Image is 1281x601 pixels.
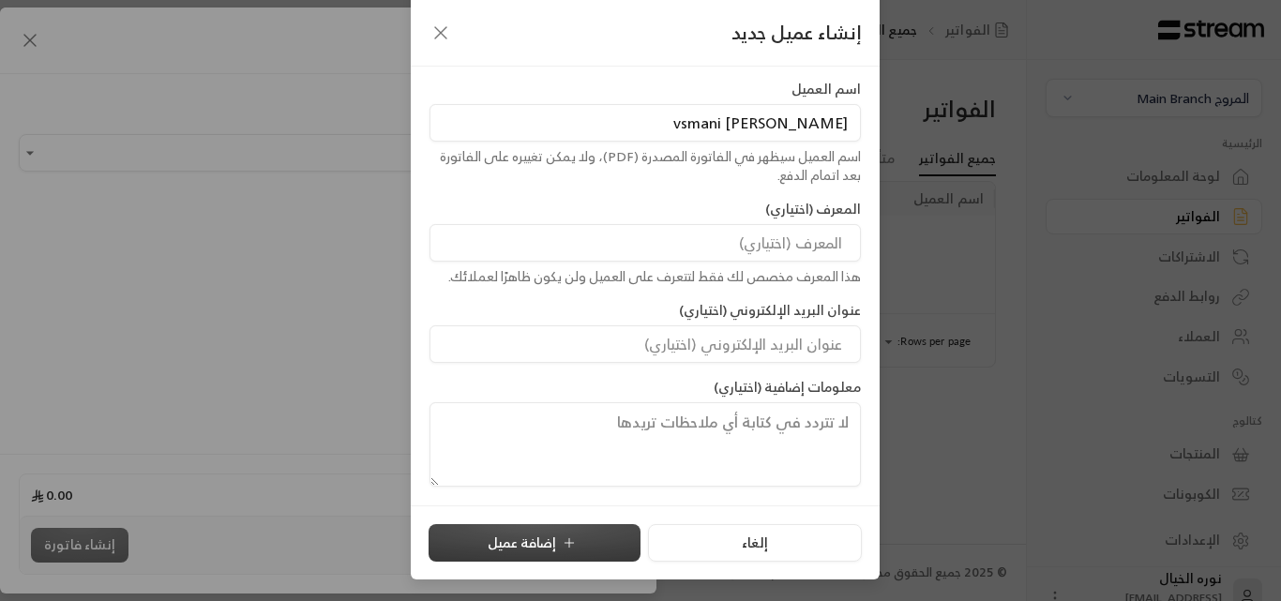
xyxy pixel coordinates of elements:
input: المعرف (اختياري) [430,224,861,262]
div: اسم العميل سيظهر في الفاتورة المصدرة (PDF)، ولا يمكن تغييره على الفاتورة بعد اتمام الدفع. [430,147,861,185]
label: معلومات إضافية (اختياري) [714,378,861,397]
input: عنوان البريد الإلكتروني (اختياري) [430,325,861,363]
label: اسم العميل [791,80,861,98]
label: عنوان البريد الإلكتروني (اختياري) [679,301,861,320]
button: إلغاء [648,524,861,562]
div: هذا المعرف مخصص لك فقط لتتعرف على العميل ولن يكون ظاهرًا لعملائك. [430,267,861,286]
label: المعرف (اختياري) [765,200,861,218]
input: اسم العميل [430,104,861,142]
span: إنشاء عميل جديد [731,19,861,47]
button: إضافة عميل [429,524,640,562]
